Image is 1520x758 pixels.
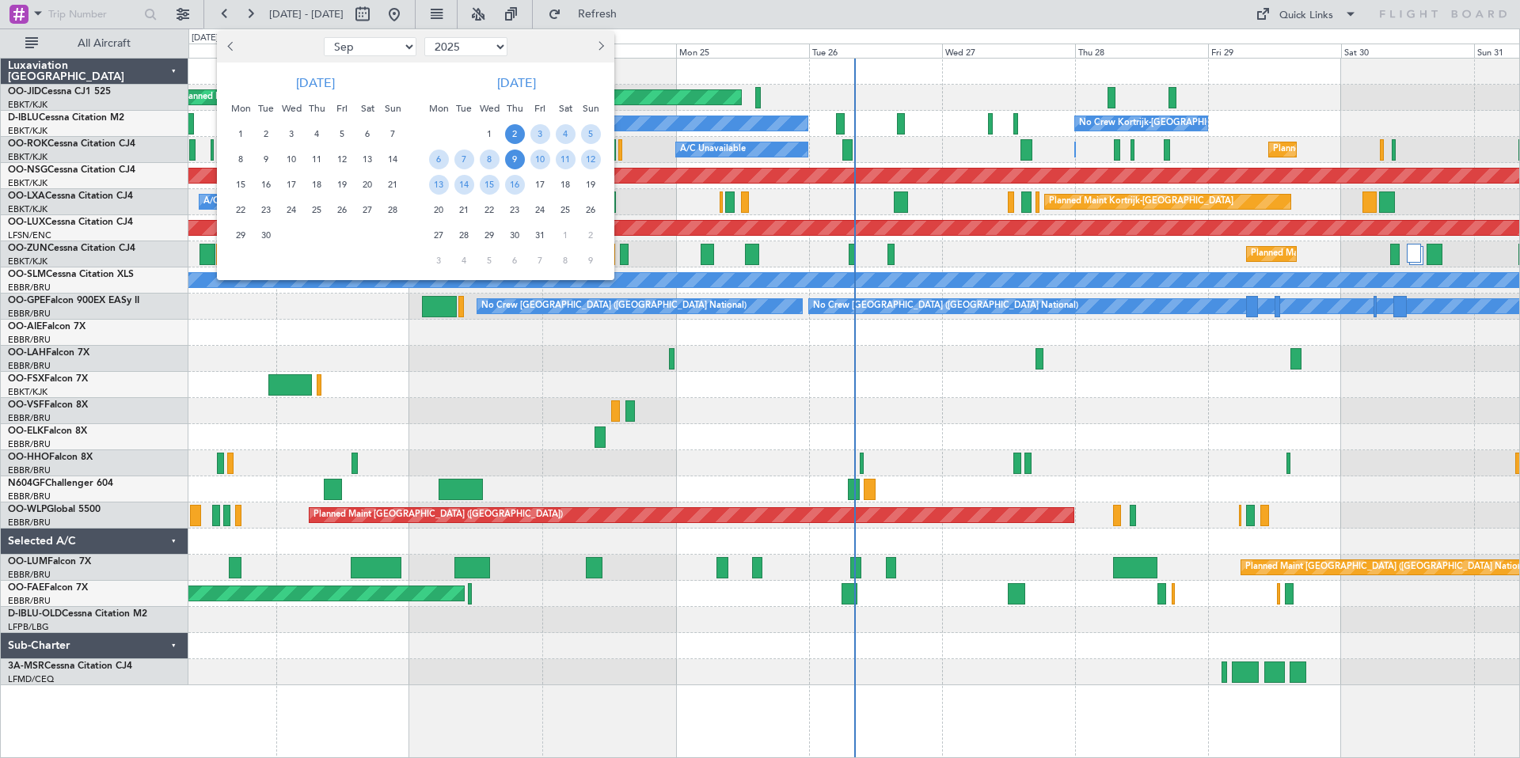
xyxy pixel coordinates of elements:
[256,226,276,245] span: 30
[581,124,601,144] span: 5
[253,121,279,146] div: 2-9-2025
[530,251,550,271] span: 7
[429,150,449,169] span: 6
[451,222,477,248] div: 28-10-2025
[578,146,603,172] div: 12-10-2025
[426,197,451,222] div: 20-10-2025
[527,146,553,172] div: 10-10-2025
[505,200,525,220] span: 23
[505,175,525,195] span: 16
[355,121,380,146] div: 6-9-2025
[355,197,380,222] div: 27-9-2025
[505,251,525,271] span: 6
[380,172,405,197] div: 21-9-2025
[581,150,601,169] span: 12
[256,175,276,195] span: 16
[429,200,449,220] span: 20
[477,222,502,248] div: 29-10-2025
[355,96,380,121] div: Sat
[253,197,279,222] div: 23-9-2025
[256,124,276,144] span: 2
[253,146,279,172] div: 9-9-2025
[530,124,550,144] span: 3
[527,96,553,121] div: Fri
[454,251,474,271] span: 4
[477,248,502,273] div: 5-11-2025
[228,96,253,121] div: Mon
[454,150,474,169] span: 7
[480,124,500,144] span: 1
[451,146,477,172] div: 7-10-2025
[282,150,302,169] span: 10
[332,175,352,195] span: 19
[578,248,603,273] div: 9-11-2025
[426,172,451,197] div: 13-10-2025
[451,96,477,121] div: Tue
[530,175,550,195] span: 17
[231,175,251,195] span: 15
[556,226,576,245] span: 1
[426,96,451,121] div: Mon
[383,150,403,169] span: 14
[256,150,276,169] span: 9
[502,248,527,273] div: 6-11-2025
[231,150,251,169] span: 8
[304,96,329,121] div: Thu
[304,197,329,222] div: 25-9-2025
[553,146,578,172] div: 11-10-2025
[556,200,576,220] span: 25
[304,146,329,172] div: 11-9-2025
[581,251,601,271] span: 9
[231,200,251,220] span: 22
[380,121,405,146] div: 7-9-2025
[556,175,576,195] span: 18
[502,172,527,197] div: 16-10-2025
[358,200,378,220] span: 27
[429,226,449,245] span: 27
[355,172,380,197] div: 20-9-2025
[228,222,253,248] div: 29-9-2025
[329,197,355,222] div: 26-9-2025
[454,200,474,220] span: 21
[527,121,553,146] div: 3-10-2025
[530,200,550,220] span: 24
[578,96,603,121] div: Sun
[553,96,578,121] div: Sat
[480,251,500,271] span: 5
[332,150,352,169] span: 12
[380,146,405,172] div: 14-9-2025
[556,124,576,144] span: 4
[581,200,601,220] span: 26
[358,175,378,195] span: 20
[324,37,416,56] select: Select month
[383,175,403,195] span: 21
[231,226,251,245] span: 29
[253,96,279,121] div: Tue
[383,124,403,144] span: 7
[502,197,527,222] div: 23-10-2025
[279,172,304,197] div: 17-9-2025
[556,150,576,169] span: 11
[451,197,477,222] div: 21-10-2025
[527,248,553,273] div: 7-11-2025
[480,175,500,195] span: 15
[279,197,304,222] div: 24-9-2025
[553,248,578,273] div: 8-11-2025
[505,150,525,169] span: 9
[477,96,502,121] div: Wed
[329,96,355,121] div: Fri
[228,197,253,222] div: 22-9-2025
[426,146,451,172] div: 6-10-2025
[477,197,502,222] div: 22-10-2025
[553,172,578,197] div: 18-10-2025
[581,175,601,195] span: 19
[477,121,502,146] div: 1-10-2025
[530,226,550,245] span: 31
[451,248,477,273] div: 4-11-2025
[231,124,251,144] span: 1
[502,96,527,121] div: Thu
[502,222,527,248] div: 30-10-2025
[307,124,327,144] span: 4
[307,175,327,195] span: 18
[307,200,327,220] span: 25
